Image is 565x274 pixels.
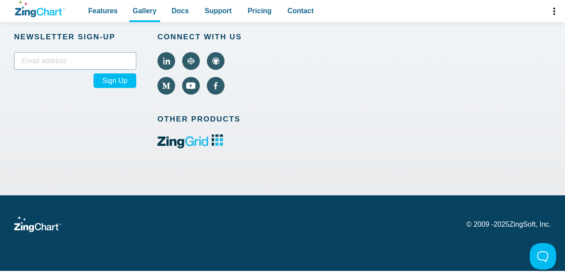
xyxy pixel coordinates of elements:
span: Features [88,5,118,17]
a: Visit ZingChart on Facebook (external). [207,77,225,95]
span: Connect With Us [157,30,254,43]
p: © 2009 - ZingSoft, Inc. [467,221,551,228]
span: Docs [172,5,189,17]
span: 2025 [494,221,509,228]
a: Visit ZingChart on YouTube (external). [182,77,200,95]
a: Visit ZingChart on Medium (external). [157,77,175,95]
a: ZingGrid logo. Click to visit the ZingGrid site (external). [157,142,223,150]
span: Sign Up [94,73,136,88]
span: Gallery [133,5,157,17]
a: Visit ZingChart on GitHub (external). [207,52,225,70]
a: ZingChart Logo. Click to return to the homepage [14,217,61,232]
a: ZingChart Logo. Click to return to the homepage [15,1,65,17]
span: Pricing [247,5,271,17]
a: Visit ZingChart on CodePen (external). [182,52,200,70]
span: Other Products [157,113,254,126]
input: Email address [14,52,136,70]
span: Newsletter Sign‑up [14,30,136,43]
iframe: Toggle Customer Support [530,243,556,270]
a: Visit ZingChart on LinkedIn (external). [157,52,175,70]
span: Contact [288,5,314,17]
span: Support [205,5,232,17]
